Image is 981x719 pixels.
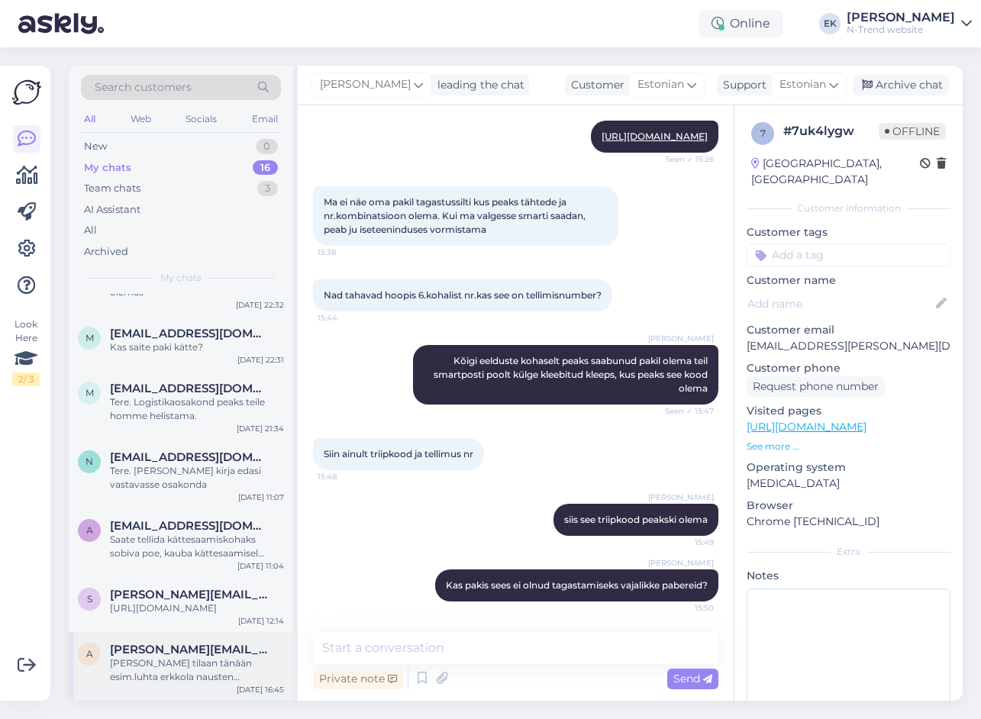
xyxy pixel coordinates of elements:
span: My chats [160,271,202,285]
span: Offline [879,123,946,140]
p: Notes [747,568,950,584]
span: Estonian [779,76,826,93]
div: [DATE] 11:07 [238,492,284,503]
div: [GEOGRAPHIC_DATA], [GEOGRAPHIC_DATA] [751,156,920,188]
div: [DATE] 16:45 [237,684,284,695]
span: [PERSON_NAME] [648,333,714,344]
div: All [84,223,97,238]
div: Archive chat [853,75,949,95]
div: [DATE] 11:04 [237,560,284,572]
span: Estonian [637,76,684,93]
div: EK [819,13,841,34]
div: Kas saite paki kätte? [110,340,284,354]
span: merks56@gmail.com [110,382,269,395]
div: Customer [565,77,624,93]
span: 15:50 [657,602,714,614]
div: Tere. Logistikaosakond peaks teile homme helistama. [110,395,284,423]
span: Send [673,672,712,685]
span: [PERSON_NAME] [648,557,714,569]
div: Team chats [84,181,140,196]
span: siis see triipkood peakski olema [564,514,708,525]
div: [PERSON_NAME] [847,11,955,24]
div: Support [717,77,766,93]
span: annikaseits@gmail.com [110,519,269,533]
span: 7 [760,127,766,139]
span: n [86,456,93,467]
span: [PERSON_NAME] [648,492,714,503]
div: Private note [313,669,403,689]
span: Nad tahavad hoopis 6.kohalist nr.kas see on tellimisnumber? [324,289,602,301]
div: Look Here [12,318,40,386]
span: sigrid.melsas@gmail.com [110,588,269,601]
span: Kõigi eelduste kohaselt peaks saabunud pakil olema teil smartposti poolt külge kleebitud kleeps, ... [434,355,710,394]
div: All [81,109,98,129]
div: 3 [257,181,278,196]
span: 15:48 [318,471,375,482]
div: [URL][DOMAIN_NAME] [110,601,284,615]
div: AI Assistant [84,202,140,218]
div: [PERSON_NAME] tilaan tänään esim.luhta erkkola nausten softsheltakin, milloin se on perillä posti... [110,656,284,684]
div: Request phone number [747,376,885,397]
div: N-Trend website [847,24,955,36]
span: a [86,648,93,659]
span: 15:44 [318,312,375,324]
p: Customer phone [747,360,950,376]
p: Operating system [747,459,950,476]
p: Chrome [TECHNICAL_ID] [747,514,950,530]
p: Visited pages [747,403,950,419]
div: My chats [84,160,131,176]
span: Search customers [95,79,192,95]
div: [DATE] 22:31 [237,354,284,366]
span: m [86,332,94,343]
p: Browser [747,498,950,514]
p: [EMAIL_ADDRESS][PERSON_NAME][DOMAIN_NAME] [747,338,950,354]
img: Askly Logo [12,78,41,107]
div: [DATE] 22:32 [236,299,284,311]
a: [PERSON_NAME]N-Trend website [847,11,972,36]
span: Seen ✓ 15:26 [657,153,714,165]
p: Customer name [747,272,950,289]
span: Seen ✓ 15:47 [657,405,714,417]
div: # 7uk4lygw [783,122,879,140]
div: Saate tellida kättesaamiskohaks sobiva poe, kauba kättesaamisel proovida ja mittesobivusel tagast... [110,533,284,560]
a: [URL][DOMAIN_NAME] [602,131,708,142]
span: 15:38 [318,247,375,258]
span: [PERSON_NAME] [320,76,411,93]
input: Add name [747,295,933,312]
div: [DATE] 21:34 [237,423,284,434]
div: New [84,139,107,154]
p: Customer tags [747,224,950,240]
div: Archived [84,244,128,260]
input: Add a tag [747,243,950,266]
span: Kas pakis sees ei olnud tagastamiseks vajalikke pabereid? [446,579,708,591]
p: [MEDICAL_DATA] [747,476,950,492]
span: Siin ainult triipkood ja tellimus nr [324,448,473,459]
div: [DATE] 12:14 [238,615,284,627]
span: a [86,524,93,536]
p: Customer email [747,322,950,338]
div: Tere. [PERSON_NAME] kirja edasi vastavasse osakonda [110,464,284,492]
span: niky1984@gmail.com [110,450,269,464]
div: 0 [256,139,278,154]
div: leading the chat [431,77,524,93]
span: aija-maria@hotmail.com [110,643,269,656]
span: 15:49 [657,537,714,548]
span: m [86,387,94,398]
div: Online [699,10,783,37]
div: 2 / 3 [12,372,40,386]
a: [URL][DOMAIN_NAME] [747,420,866,434]
div: Socials [182,109,220,129]
div: Extra [747,545,950,559]
span: Ma ei näe oma pakil tagastussilti kus peaks tähtede ja nr.kombinatsioon olema. Kui ma valgesse sm... [324,196,588,235]
span: s [87,593,92,605]
div: Email [249,109,281,129]
div: 16 [253,160,278,176]
div: Web [127,109,154,129]
span: mariliisgoldberg@hot.ee [110,327,269,340]
div: Customer information [747,202,950,215]
p: See more ... [747,440,950,453]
